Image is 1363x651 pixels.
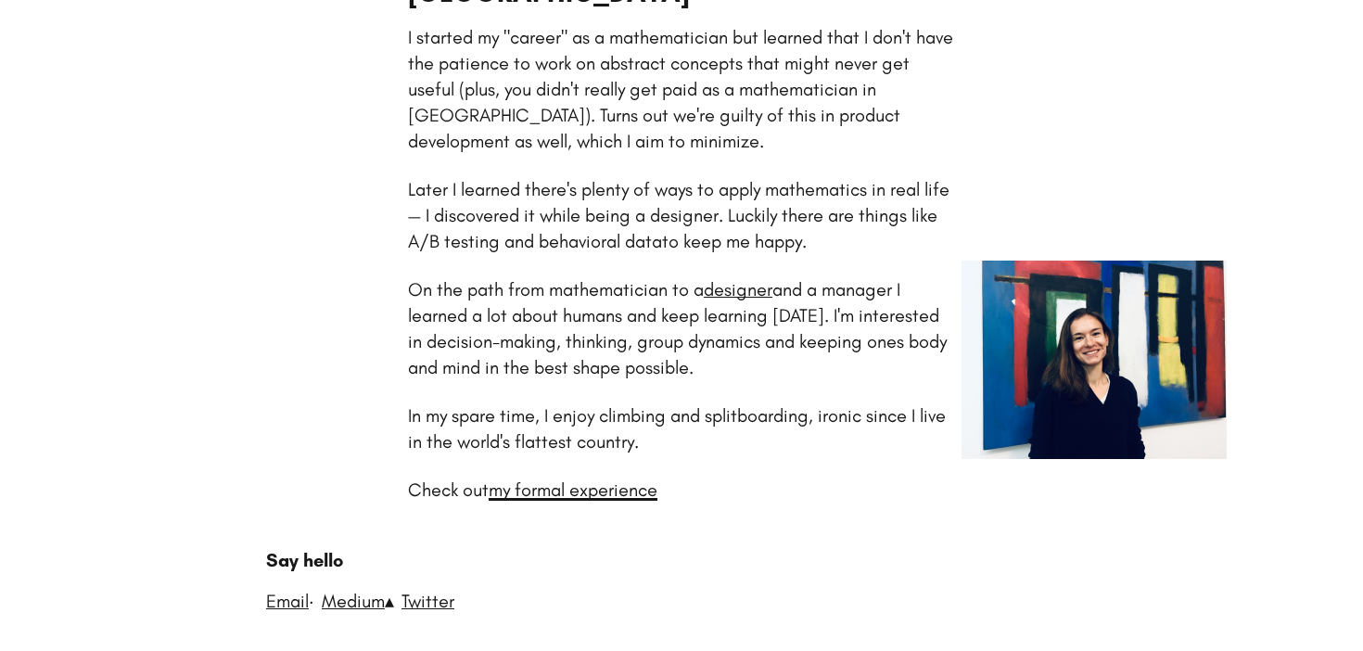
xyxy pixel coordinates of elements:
[408,178,949,252] p: Later I learned there's plenty of ways to apply mathematics in real life — I discovered it while ...
[266,547,1097,573] h3: Say hello
[408,404,946,453] p: In my spare time, I enjoy climbing and splitboarding, ironic since I live in the world's flattest...
[401,590,454,612] a: Twitter
[704,278,772,300] a: designer
[489,479,657,501] a: my formal experience
[408,479,657,501] p: Check out
[322,590,385,612] a: Medium
[408,26,953,152] p: I started my "career" as a mathematician but learned that I don't have the patience to work on ab...
[408,230,662,252] a: A/B testing and behavioral data
[266,590,309,612] a: Email
[408,278,947,378] p: On the path from mathematician to a and a manager I learned a lot about humans and keep learning ...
